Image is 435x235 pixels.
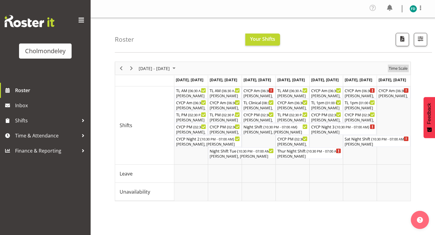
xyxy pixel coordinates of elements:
[311,111,341,117] div: CYCP PM ( )
[417,217,423,223] img: help-xxl-2.png
[189,88,221,93] span: 06:30 AM - 03:00 PM
[176,136,240,142] div: CYCP Night 2 ( )
[379,77,406,82] span: [DATE], [DATE]
[262,88,293,93] span: 06:30 AM - 03:00 PM
[311,117,341,123] div: [PERSON_NAME], [PERSON_NAME], [PERSON_NAME], [PERSON_NAME], [PERSON_NAME]
[311,77,339,82] span: [DATE], [DATE]
[379,93,409,99] div: [PERSON_NAME], [PERSON_NAME], [PERSON_NAME], [PERSON_NAME]
[176,93,206,99] div: [PERSON_NAME]
[116,62,126,75] div: Previous
[296,100,327,105] span: 06:30 AM - 03:00 PM
[115,86,174,165] td: Shifts resource
[210,130,240,135] div: [PERSON_NAME], [PERSON_NAME], [PERSON_NAME], [PERSON_NAME]
[345,87,375,93] div: CYCP Am ( )
[343,99,376,111] div: Shifts"s event - TL 1pm Begin From Saturday, September 20, 2025 at 1:00:00 PM GMT+12:00 Ends At S...
[277,148,341,154] div: Thur Night Shift ( )
[243,87,274,93] div: CYCP Am ( )
[223,112,254,117] span: 02:30 PM - 11:00 PM
[414,33,427,46] button: Filter Shifts
[345,136,409,142] div: Sat Night Shift ( )
[343,135,410,147] div: Shifts"s event - Sat Night Shift Begin From Saturday, September 20, 2025 at 10:30:00 PM GMT+12:00...
[138,65,178,72] button: September 15 - 21, 2025
[120,170,133,177] span: Leave
[296,137,327,141] span: 02:30 PM - 11:00 PM
[291,112,322,117] span: 02:30 PM - 11:00 PM
[176,142,240,147] div: [PERSON_NAME], [PERSON_NAME]
[310,123,377,135] div: Shifts"s event - CYCP Night 3 Begin From Friday, September 19, 2025 at 10:30:00 PM GMT+12:00 Ends...
[308,149,339,153] span: 10:30 PM - 07:00 AM
[345,99,375,105] div: TL 1pm ( )
[189,112,221,117] span: 02:30 PM - 11:00 PM
[176,124,206,130] div: CYCP PM ( )
[243,105,274,111] div: [PERSON_NAME], [PERSON_NAME], [PERSON_NAME]
[337,124,368,129] span: 10:30 PM - 07:00 AM
[242,99,275,111] div: Shifts"s event - TL Clinical Begin From Wednesday, September 17, 2025 at 8:30:00 AM GMT+12:00 End...
[427,103,432,124] span: Feedback
[363,112,395,117] span: 02:30 PM - 11:00 PM
[372,137,404,141] span: 10:30 PM - 07:00 AM
[210,117,240,123] div: [PERSON_NAME]
[242,87,275,98] div: Shifts"s event - CYCP Am Begin From Wednesday, September 17, 2025 at 6:30:00 AM GMT+12:00 Ends At...
[388,65,409,72] button: Time Scale
[176,111,206,117] div: TL PM ( )
[345,111,375,117] div: CYCP PM ( )
[175,123,208,135] div: Shifts"s event - CYCP PM Begin From Monday, September 15, 2025 at 2:30:00 PM GMT+12:00 Ends At Mo...
[311,105,341,111] div: [PERSON_NAME]
[25,47,66,56] div: Cholmondeley
[276,147,343,159] div: Shifts"s event - Thur Night Shift Begin From Thursday, September 18, 2025 at 10:30:00 PM GMT+12:0...
[210,105,240,111] div: [PERSON_NAME], [PERSON_NAME], [PERSON_NAME]
[138,65,170,72] span: [DATE] - [DATE]
[276,111,309,123] div: Shifts"s event - TL PM Begin From Thursday, September 18, 2025 at 2:30:00 PM GMT+12:00 Ends At Th...
[208,111,241,123] div: Shifts"s event - TL PM Begin From Tuesday, September 16, 2025 at 2:30:00 PM GMT+12:00 Ends At Tue...
[210,87,240,93] div: TL AM ( )
[15,131,79,140] span: Time & Attendance
[115,62,411,201] div: Timeline Week of September 15, 2025
[343,87,376,98] div: Shifts"s event - CYCP Am Begin From Saturday, September 20, 2025 at 6:30:00 AM GMT+12:00 Ends At ...
[243,77,271,82] span: [DATE], [DATE]
[310,87,343,98] div: Shifts"s event - CYCP Am Begin From Friday, September 19, 2025 at 6:30:00 AM GMT+12:00 Ends At Fr...
[176,105,206,111] div: [PERSON_NAME], [PERSON_NAME], [PERSON_NAME], [PERSON_NAME]
[210,154,274,159] div: [PERSON_NAME], [PERSON_NAME]
[228,124,259,129] span: 02:30 PM - 11:00 PM
[311,93,341,99] div: [PERSON_NAME], [PERSON_NAME], [PERSON_NAME], [PERSON_NAME]
[277,117,308,123] div: [PERSON_NAME]
[360,100,391,105] span: 01:00 PM - 09:30 PM
[310,99,343,111] div: Shifts"s event - TL 1pm Begin From Friday, September 19, 2025 at 1:00:00 PM GMT+12:00 Ends At Fri...
[410,5,417,12] img: flora-dean10394.jpg
[277,99,308,105] div: CYCP Am ( )
[210,124,240,130] div: CYCP PM ( )
[208,123,241,135] div: Shifts"s event - CYCP PM Begin From Tuesday, September 16, 2025 at 2:30:00 PM GMT+12:00 Ends At T...
[195,100,226,105] span: 06:30 AM - 03:00 PM
[311,124,375,130] div: CYCP Night 3 ( )
[223,88,254,93] span: 06:30 AM - 03:00 PM
[120,122,132,129] span: Shifts
[330,112,361,117] span: 02:30 PM - 11:00 PM
[176,117,206,123] div: [PERSON_NAME]
[311,87,341,93] div: CYCP Am ( )
[277,93,308,99] div: [PERSON_NAME]
[175,99,208,111] div: Shifts"s event - CYCP Am Begin From Monday, September 15, 2025 at 6:30:00 AM GMT+12:00 Ends At Mo...
[208,147,275,159] div: Shifts"s event - Night Shift Tue Begin From Tuesday, September 16, 2025 at 10:30:00 PM GMT+12:00 ...
[327,100,358,105] span: 01:00 PM - 09:30 PM
[345,105,375,111] div: [PERSON_NAME]
[291,88,322,93] span: 06:30 AM - 03:00 PM
[115,183,174,201] td: Unavailability resource
[377,87,410,98] div: Shifts"s event - CYCP Am Begin From Sunday, September 21, 2025 at 6:30:00 AM GMT+12:00 Ends At Su...
[363,88,395,93] span: 06:30 AM - 03:00 PM
[174,86,411,201] table: Timeline Week of September 15, 2025
[343,111,376,123] div: Shifts"s event - CYCP PM Begin From Saturday, September 20, 2025 at 2:30:00 PM GMT+12:00 Ends At ...
[210,148,274,154] div: Night Shift Tue ( )
[195,124,226,129] span: 02:30 PM - 11:00 PM
[210,111,240,117] div: TL PM ( )
[117,65,125,72] button: Previous
[276,99,309,111] div: Shifts"s event - CYCP Am Begin From Thursday, September 18, 2025 at 6:30:00 AM GMT+12:00 Ends At ...
[175,87,208,98] div: Shifts"s event - TL AM Begin From Monday, September 15, 2025 at 6:30:00 AM GMT+12:00 Ends At Mond...
[265,124,296,129] span: 10:30 PM - 07:00 AM
[345,93,375,99] div: [PERSON_NAME], [PERSON_NAME], [PERSON_NAME]
[245,34,280,46] button: Your Shifts
[277,111,308,117] div: TL PM ( )
[311,130,375,135] div: [PERSON_NAME]
[127,65,136,72] button: Next
[208,87,241,98] div: Shifts"s event - TL AM Begin From Tuesday, September 16, 2025 at 6:30:00 AM GMT+12:00 Ends At Tue...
